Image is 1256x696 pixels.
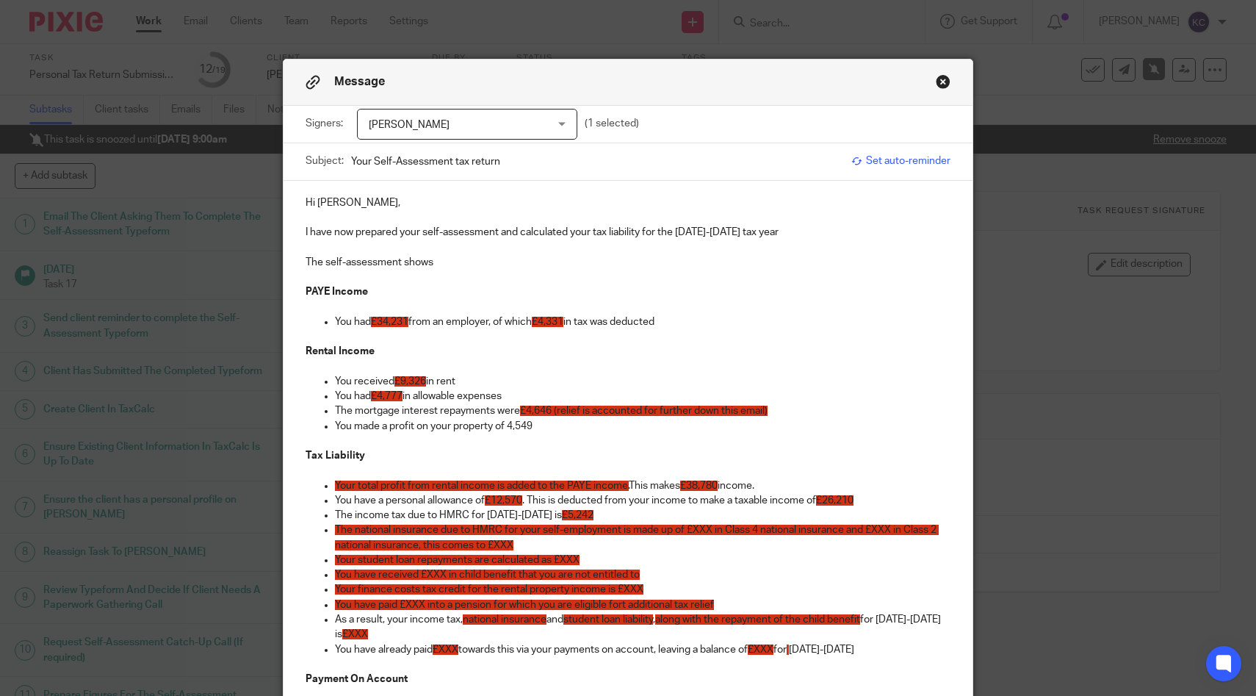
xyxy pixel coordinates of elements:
[342,629,368,639] span: £XXX
[562,510,593,520] span: £5,242
[748,645,773,655] span: £XXX
[335,508,951,523] p: The income tax due to HMRC for [DATE]-[DATE] is
[485,495,522,506] span: £12,570
[335,525,939,550] span: The national insurance due to HMRC for your self-employment is made up of £XXX in Class 4 nationa...
[816,495,853,506] span: £26,210
[463,614,546,625] span: national insurance
[335,481,629,491] span: Your total profit from rental income is added to the PAYE income.
[306,451,365,461] strong: Tax Liability
[563,614,653,625] span: student loan liability
[335,584,643,595] span: Your finance costs tax credit for the rental property income is £XXX
[520,406,768,416] span: £4,646 (relief is accounted for further down this email)
[371,317,408,327] span: £34,231
[306,195,951,210] p: Hi [PERSON_NAME],
[335,612,951,642] p: As a result, your income tax, and , for [DATE]-[DATE] is
[655,614,860,625] span: along with the repayment of the child benefit
[335,403,951,418] p: The mortgage interest repayments were
[433,645,458,655] span: £XXX
[532,317,563,327] span: £4,331
[335,389,951,403] p: You had in allowable expenses
[851,154,950,168] span: Set auto-reminder
[335,374,951,389] p: You received in rent
[335,493,951,508] p: You have a personal allowance of . This is deducted from your income to make a taxable income of
[306,287,368,297] strong: PAYE Income
[335,419,951,434] p: You made a profit on your property of 4,549
[306,225,951,240] p: I have now prepared your self-assessment and calculated your tax liability for the [DATE]-[DATE] ...
[335,570,640,580] span: You have received £XXX in child benefit that you are not entitled to
[306,346,375,356] strong: Rental Income
[394,376,426,387] span: £9,326
[335,555,580,565] span: Your student loan repayments are calculated as £XXX
[335,478,951,493] p: This makes income.
[335,642,951,657] p: You have already paid towards this via your payments on account, leaving a balance of for [DATE]-...
[335,600,714,610] span: You have paid £XXX into a pension for which you are eligible fort additional tax relief
[306,674,408,684] strong: Payment On Account
[335,315,951,329] p: You had from an employer, of which in tax was deducted
[680,481,718,491] span: £38,780
[371,391,403,401] span: £4,777
[306,154,344,168] label: Subject:
[306,255,951,270] p: The self-assessment shows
